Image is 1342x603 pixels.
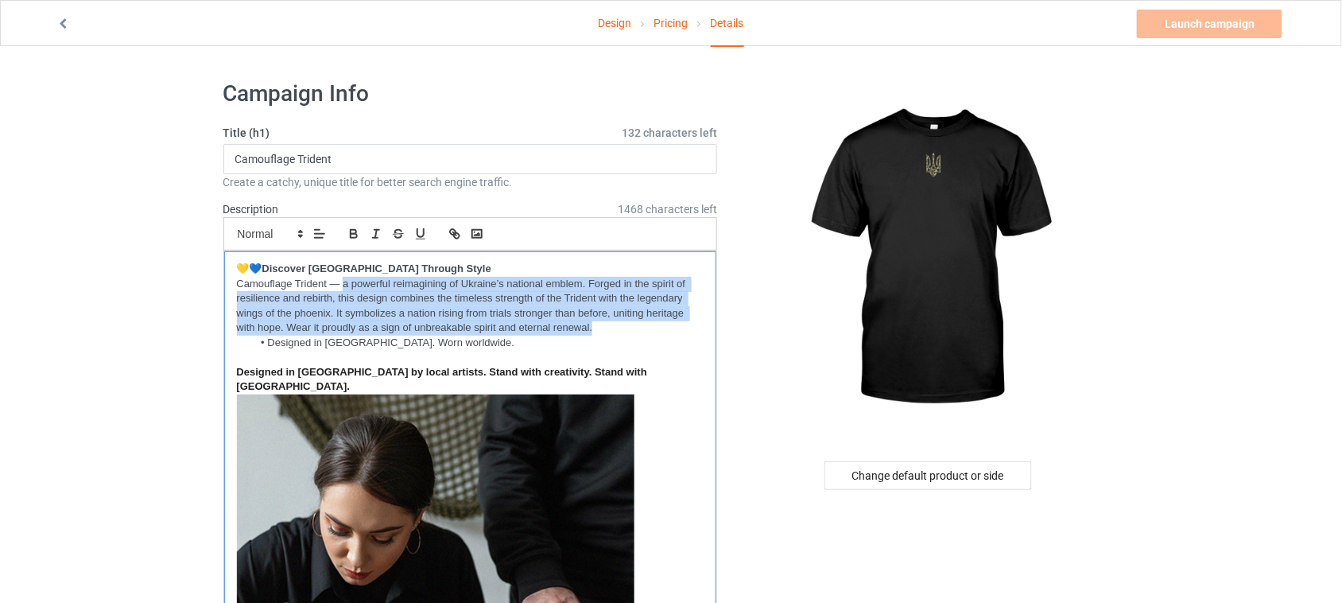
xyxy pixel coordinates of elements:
[598,1,631,45] a: Design
[622,125,717,141] span: 132 characters left
[223,174,718,190] div: Create a catchy, unique title for better search engine traffic.
[711,1,744,47] div: Details
[223,80,718,108] h1: Campaign Info
[237,262,704,277] p: 💛💙
[824,461,1032,490] div: Change default product or side
[262,263,491,274] strong: Discover [GEOGRAPHIC_DATA] Through Style
[223,203,279,216] label: Description
[252,336,704,350] li: Designed in [GEOGRAPHIC_DATA]. Worn worldwide.
[654,1,688,45] a: Pricing
[618,201,717,217] span: 1468 characters left
[223,125,718,141] label: Title (h1)
[237,277,704,336] p: Camouflage Trident — a powerful reimagining of Ukraine’s national emblem. Forged in the spirit of...
[237,366,650,393] strong: Designed in [GEOGRAPHIC_DATA] by local artists. Stand with creativity. Stand with [GEOGRAPHIC_DATA].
